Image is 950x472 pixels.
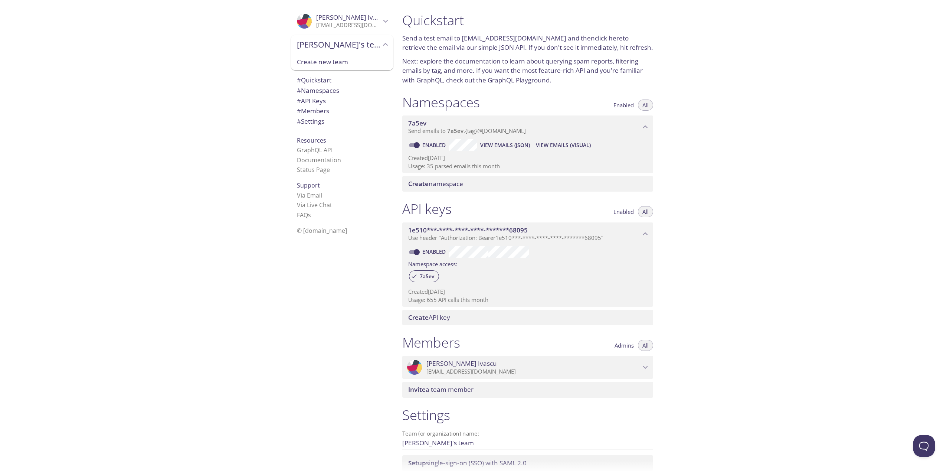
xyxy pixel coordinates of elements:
[408,127,526,134] span: Send emails to . {tag} @[DOMAIN_NAME]
[297,227,347,235] span: © [DOMAIN_NAME]
[408,385,426,394] span: Invite
[402,356,653,379] div: Alexandru Ivascu
[408,313,450,322] span: API key
[462,34,566,42] a: [EMAIL_ADDRESS][DOMAIN_NAME]
[402,407,653,423] h1: Settings
[402,115,653,139] div: 7a5ev namespace
[536,141,591,150] span: View Emails (Visual)
[402,310,653,325] div: Create API Key
[297,39,381,50] span: [PERSON_NAME]'s team
[609,100,638,111] button: Enabled
[408,258,457,269] label: Namespace access:
[913,435,935,457] iframe: Help Scout Beacon - Open
[402,12,653,29] h1: Quickstart
[402,455,653,471] div: Setup SSO
[426,359,497,368] span: [PERSON_NAME] Ivascu
[297,76,301,84] span: #
[297,97,301,105] span: #
[297,57,387,67] span: Create new team
[408,385,474,394] span: a team member
[408,162,647,170] p: Usage: 35 parsed emails this month
[402,176,653,192] div: Create namespace
[426,368,641,375] p: [EMAIL_ADDRESS][DOMAIN_NAME]
[408,313,429,322] span: Create
[308,211,311,219] span: s
[638,100,653,111] button: All
[291,9,393,33] div: Alexandru Ivascu
[291,85,393,96] div: Namespaces
[477,139,533,151] button: View Emails (JSON)
[408,179,429,188] span: Create
[297,201,332,209] a: Via Live Chat
[408,154,647,162] p: Created [DATE]
[595,34,623,42] a: click here
[297,211,311,219] a: FAQ
[297,107,329,115] span: Members
[402,33,653,52] p: Send a test email to and then to retrieve the email via our simple JSON API. If you don't see it ...
[402,56,653,85] p: Next: explore the to learn about querying spam reports, filtering emails by tag, and more. If you...
[409,270,439,282] div: 7a5ev
[291,96,393,106] div: API Keys
[297,86,301,95] span: #
[402,334,460,351] h1: Members
[609,206,638,217] button: Enabled
[297,117,301,126] span: #
[408,119,426,127] span: 7a5ev
[297,136,326,144] span: Resources
[402,201,452,217] h1: API keys
[421,248,449,255] a: Enabled
[421,141,449,149] a: Enabled
[316,13,387,22] span: [PERSON_NAME] Ivascu
[447,127,463,134] span: 7a5ev
[297,191,322,199] a: Via Email
[291,35,393,54] div: Alexandru's team
[297,166,330,174] a: Status Page
[488,76,550,84] a: GraphQL Playground
[408,296,647,304] p: Usage: 655 API calls this month
[638,206,653,217] button: All
[316,22,381,29] p: [EMAIL_ADDRESS][DOMAIN_NAME]
[297,181,320,189] span: Support
[415,273,439,280] span: 7a5ev
[402,382,653,397] div: Invite a team member
[402,94,480,111] h1: Namespaces
[297,117,324,126] span: Settings
[455,57,501,65] a: documentation
[297,76,331,84] span: Quickstart
[297,156,341,164] a: Documentation
[408,288,647,296] p: Created [DATE]
[480,141,530,150] span: View Emails (JSON)
[610,340,638,351] button: Admins
[297,86,339,95] span: Namespaces
[638,340,653,351] button: All
[291,54,393,71] div: Create new team
[297,97,326,105] span: API Keys
[402,431,479,436] label: Team (or organization) name:
[297,146,332,154] a: GraphQL API
[297,107,301,115] span: #
[291,106,393,116] div: Members
[408,179,463,188] span: namespace
[291,75,393,85] div: Quickstart
[533,139,594,151] button: View Emails (Visual)
[291,116,393,127] div: Team Settings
